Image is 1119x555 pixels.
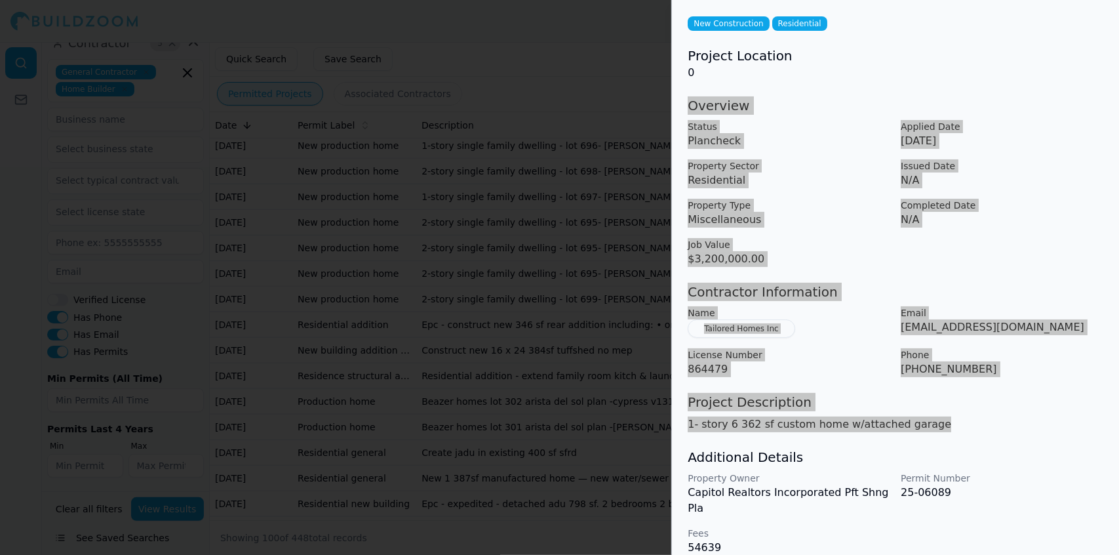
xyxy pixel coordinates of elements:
[901,199,1103,212] p: Completed Date
[901,120,1103,133] p: Applied Date
[688,120,890,133] p: Status
[688,238,890,251] p: Job Value
[901,472,1103,485] p: Permit Number
[688,306,890,319] p: Name
[688,361,890,377] p: 864479
[688,173,890,188] p: Residential
[688,417,1103,432] p: 1- story 6 362 sf custom home w/attached garage
[901,361,1103,377] p: [PHONE_NUMBER]
[688,47,1103,65] h3: Project Location
[688,16,769,31] span: New Construction
[688,319,795,338] button: Tailored Homes Inc
[688,96,1103,115] h3: Overview
[901,485,1103,501] p: 25-06089
[901,306,1103,319] p: Email
[688,348,890,361] p: License Number
[901,159,1103,173] p: Issued Date
[688,159,890,173] p: Property Sector
[688,448,1103,466] h3: Additional Details
[688,251,890,267] p: $3,200,000.00
[688,283,1103,301] h3: Contractor Information
[688,472,890,485] p: Property Owner
[901,212,1103,228] p: N/A
[901,133,1103,149] p: [DATE]
[688,485,890,516] p: Capitol Realtors Incorporated Pft Shng Pla
[901,173,1103,188] p: N/A
[688,133,890,149] p: Plancheck
[688,199,890,212] p: Property Type
[688,212,890,228] p: Miscellaneous
[688,47,1103,81] div: 0
[772,16,827,31] span: Residential
[688,393,1103,411] h3: Project Description
[901,319,1103,335] p: [EMAIL_ADDRESS][DOMAIN_NAME]
[901,348,1103,361] p: Phone
[688,527,890,540] p: Fees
